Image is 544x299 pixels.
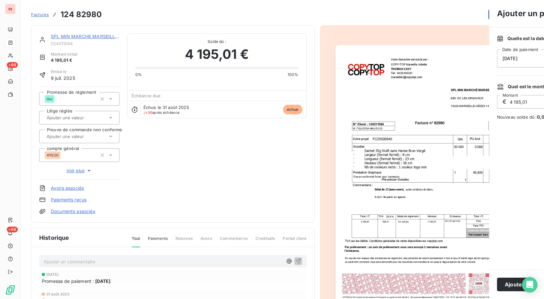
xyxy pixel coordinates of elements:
[503,56,517,61] span: [DATE]
[522,277,538,293] div: Open Intercom Messenger
[497,278,532,291] button: Ajouter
